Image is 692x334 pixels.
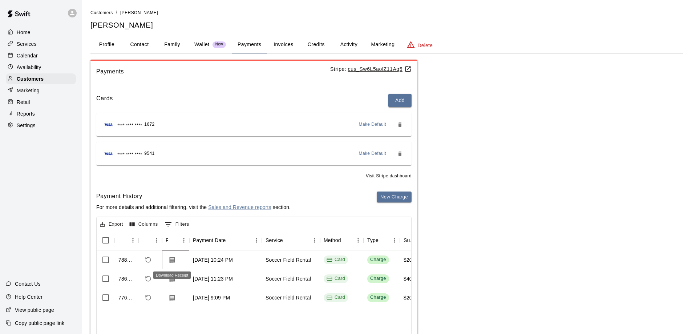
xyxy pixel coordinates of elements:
[102,150,115,157] img: Credit card brand logo
[320,230,364,250] div: Method
[17,122,36,129] p: Settings
[115,230,138,250] div: Id
[15,293,43,301] p: Help Center
[17,64,41,71] p: Availability
[118,294,135,301] div: 776266
[418,42,433,49] p: Delete
[194,41,210,48] p: Wallet
[232,36,267,53] button: Payments
[208,204,271,210] a: Sales and Revenue reports
[6,108,76,119] div: Reports
[96,192,291,201] h6: Payment History
[327,275,345,282] div: Card
[266,230,283,250] div: Service
[116,9,117,16] li: /
[166,230,168,250] div: Receipt
[144,121,154,128] span: 1672
[367,230,379,250] div: Type
[123,36,156,53] button: Contact
[327,294,345,301] div: Card
[213,42,226,47] span: New
[144,150,154,157] span: 9541
[366,173,412,180] span: Visit
[142,254,154,266] span: Refund payment
[324,230,341,250] div: Method
[359,121,387,128] span: Make Default
[156,36,189,53] button: Family
[377,192,412,203] button: New Charge
[90,9,113,15] a: Customers
[90,9,683,17] nav: breadcrumb
[17,110,35,117] p: Reports
[142,235,152,245] button: Sort
[17,75,44,83] p: Customers
[309,235,320,246] button: Menu
[6,62,76,73] a: Availability
[251,235,262,246] button: Menu
[394,119,406,130] button: Remove
[327,256,345,263] div: Card
[6,50,76,61] a: Calendar
[330,65,412,73] p: Stripe:
[6,27,76,38] a: Home
[193,275,233,282] div: Aug 30, 2025, 11:23 PM
[365,36,400,53] button: Marketing
[6,73,76,84] a: Customers
[356,119,389,130] button: Make Default
[17,87,40,94] p: Marketing
[348,66,412,72] a: cus_Sw6L5aolZ11Aq5
[359,150,387,157] span: Make Default
[379,235,389,245] button: Sort
[364,230,400,250] div: Type
[98,219,125,230] button: Export
[283,235,293,245] button: Sort
[118,235,129,245] button: Sort
[6,39,76,49] a: Services
[341,235,351,245] button: Sort
[96,67,330,76] span: Payments
[17,29,31,36] p: Home
[300,36,332,53] button: Credits
[90,10,113,15] span: Customers
[120,10,158,15] span: [PERSON_NAME]
[356,148,389,160] button: Make Default
[118,256,135,263] div: 788521
[189,230,262,250] div: Payment Date
[128,219,160,230] button: Select columns
[404,230,415,250] div: Subtotal
[370,256,386,263] div: Charge
[6,97,76,108] a: Retail
[90,36,123,53] button: Profile
[142,291,154,304] span: Refund payment
[370,294,386,301] div: Charge
[6,85,76,96] div: Marketing
[15,280,41,287] p: Contact Us
[15,319,64,327] p: Copy public page link
[394,148,406,160] button: Remove
[151,235,162,246] button: Menu
[166,253,179,266] button: Download Receipt
[389,235,400,246] button: Menu
[404,275,422,282] div: $400.00
[90,36,683,53] div: basic tabs example
[404,294,422,301] div: $200.00
[226,235,236,245] button: Sort
[96,204,291,211] p: For more details and additional filtering, visit the section.
[128,235,138,246] button: Menu
[162,230,189,250] div: Receipt
[6,120,76,131] a: Settings
[153,271,191,279] div: Download Receipt
[102,121,115,128] img: Credit card brand logo
[17,40,37,48] p: Services
[17,98,30,106] p: Retail
[262,230,320,250] div: Service
[178,235,189,246] button: Menu
[193,230,226,250] div: Payment Date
